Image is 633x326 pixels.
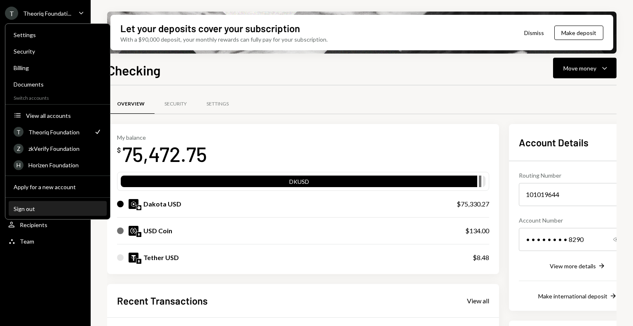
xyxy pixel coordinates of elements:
[14,31,102,38] div: Settings
[457,199,489,209] div: $75,330.27
[23,10,71,17] div: Theoriq Foundati...
[20,238,34,245] div: Team
[117,101,145,108] div: Overview
[473,253,489,263] div: $8.48
[121,177,477,189] div: DKUSD
[14,127,23,137] div: T
[14,183,102,190] div: Apply for a new account
[107,62,161,78] h1: Checking
[9,44,107,59] a: Security
[129,226,138,236] img: USDC
[107,94,155,115] a: Overview
[9,27,107,42] a: Settings
[155,94,197,115] a: Security
[143,199,181,209] div: Dakota USD
[143,253,179,263] div: Tether USD
[5,7,18,20] div: T
[563,64,596,73] div: Move money
[9,141,107,156] a: ZzkVerify Foundation
[117,134,207,141] div: My balance
[117,294,208,307] h2: Recent Transactions
[554,26,603,40] button: Make deposit
[514,23,554,42] button: Dismiss
[20,221,47,228] div: Recipients
[538,292,617,301] button: Make international deposit
[129,253,138,263] img: USDT
[129,199,138,209] img: DKUSD
[136,232,141,237] img: ethereum-mainnet
[467,297,489,305] div: View all
[164,101,187,108] div: Security
[122,141,207,167] div: 75,472.75
[120,35,328,44] div: With a $90,000 deposit, your monthly rewards can fully pay for your subscription.
[5,93,110,101] div: Switch accounts
[120,21,300,35] div: Let your deposits cover your subscription
[9,77,107,91] a: Documents
[14,64,102,71] div: Billing
[14,205,102,212] div: Sign out
[14,48,102,55] div: Security
[9,60,107,75] a: Billing
[465,226,489,236] div: $134.00
[28,162,102,169] div: Horizen Foundation
[14,143,23,153] div: Z
[143,226,172,236] div: USD Coin
[9,108,107,123] button: View all accounts
[5,217,86,232] a: Recipients
[28,128,89,135] div: Theoriq Foundation
[136,259,141,264] img: ethereum-mainnet
[5,234,86,249] a: Team
[26,112,102,119] div: View all accounts
[9,180,107,195] button: Apply for a new account
[550,262,606,271] button: View more details
[9,202,107,216] button: Sign out
[550,263,596,270] div: View more details
[28,145,102,152] div: zkVerify Foundation
[538,293,607,300] div: Make international deposit
[14,160,23,170] div: H
[117,146,121,154] div: $
[206,101,229,108] div: Settings
[14,81,102,88] div: Documents
[9,157,107,172] a: HHorizen Foundation
[553,58,617,78] button: Move money
[197,94,239,115] a: Settings
[136,205,141,210] img: base-mainnet
[467,296,489,305] a: View all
